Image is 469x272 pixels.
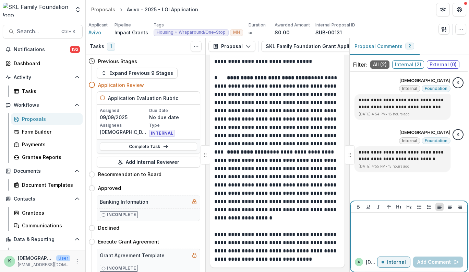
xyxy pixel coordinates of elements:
p: [DEMOGRAPHIC_DATA] [100,128,148,136]
p: [DATE] 4:54 PM • 15 hours ago [359,112,446,117]
span: Housing + Wraparound/One-Stop [157,30,226,35]
span: Internal [402,86,417,91]
span: Data & Reporting [14,237,72,242]
h4: Previous Stages [98,58,137,65]
span: Workflows [14,102,72,108]
div: kristen [457,133,459,137]
div: Document Templates [22,181,77,189]
button: Align Right [456,203,464,211]
span: External ( 0 ) [427,60,459,69]
nav: breadcrumb [88,4,201,14]
p: [DEMOGRAPHIC_DATA] [366,259,377,266]
a: Proposals [11,113,83,125]
button: Bullet List [415,203,423,211]
h5: Grant Agreement Template [100,252,165,259]
a: Payments [11,139,83,150]
button: Proposal [208,41,255,52]
button: Add Internal Reviewer [97,157,200,168]
p: $0.00 [275,29,290,36]
button: Toggle View Cancelled Tasks [191,41,202,52]
div: Payments [22,141,77,148]
a: Dashboard [3,58,83,69]
p: Internal Proposal ID [315,22,355,28]
span: Foundation [425,138,447,143]
p: [DEMOGRAPHIC_DATA] [399,77,450,84]
span: Contacts [14,196,72,202]
div: Grantees [22,209,77,216]
h4: Recommendation to Board [98,171,161,178]
p: Due Date [149,107,197,114]
div: Avivo - 2025 - LOI Application [127,6,198,13]
a: Grantee Reports [11,151,83,163]
div: Proposals [22,115,77,123]
p: Filter: [353,60,368,69]
h5: Banking Information [100,198,148,205]
h3: Tasks [90,44,104,49]
p: [DATE] 4:55 PM • 15 hours ago [359,164,446,169]
p: Incomplete [107,265,136,271]
h4: Application Review [98,81,144,89]
span: 2 [408,44,411,48]
div: Ctrl + K [60,28,77,35]
div: Tasks [22,88,77,95]
a: Dashboard [11,248,83,259]
span: Notifications [14,47,70,53]
div: kristen [457,81,459,85]
button: Get Help [453,3,466,16]
a: Avivo [88,29,101,36]
a: Complete Task [100,143,197,151]
button: Search... [3,25,83,38]
p: Tags [154,22,164,28]
h4: Approved [98,184,121,192]
button: Ordered List [425,203,433,211]
p: [DEMOGRAPHIC_DATA] [18,254,53,262]
span: 192 [70,46,80,53]
button: Expand Previous 9 Stages [97,68,178,79]
button: Open Documents [3,166,83,177]
button: Open Data & Reporting [3,234,83,245]
a: Grantees [11,207,83,218]
p: ∞ [249,29,252,36]
p: User [56,255,70,261]
a: Communications [11,220,83,231]
a: Form Builder [11,126,83,137]
button: Open Workflows [3,100,83,111]
button: Strike [385,203,393,211]
p: Awarded Amount [275,22,310,28]
span: Search... [17,28,57,35]
div: Dashboard [22,250,77,257]
button: SKL Family Foundation Grant Application [261,41,386,52]
div: Proposals [91,6,115,13]
span: INTERNAL [149,130,175,137]
button: Heading 2 [405,203,413,211]
div: Dashboard [14,60,77,67]
p: 09/09/2025 [100,114,148,121]
p: [EMAIL_ADDRESS][DOMAIN_NAME] [18,262,70,268]
p: Internal [387,259,406,265]
button: More [73,257,81,265]
button: Italicize [374,203,383,211]
a: Proposals [88,4,118,14]
p: [DEMOGRAPHIC_DATA] [399,129,450,136]
button: Align Center [446,203,454,211]
h5: Application Evaluation Rubric [108,94,178,102]
div: Form Builder [22,128,77,135]
span: Internal [402,138,417,143]
button: Open Activity [3,72,83,83]
span: 1 [107,43,115,51]
p: No due date [149,114,197,121]
p: SUB-00131 [315,29,342,36]
button: Underline [364,203,372,211]
a: Tasks [11,86,83,97]
p: Duration [249,22,266,28]
p: Assigned [100,107,148,114]
p: Pipeline [115,22,131,28]
p: Applicant [88,22,108,28]
button: Heading 1 [395,203,403,211]
span: MN [233,30,240,35]
img: SKL Family Foundation logo [3,3,70,16]
span: Documents [14,168,72,174]
span: Internal ( 2 ) [392,60,424,69]
span: All ( 2 ) [370,60,389,69]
